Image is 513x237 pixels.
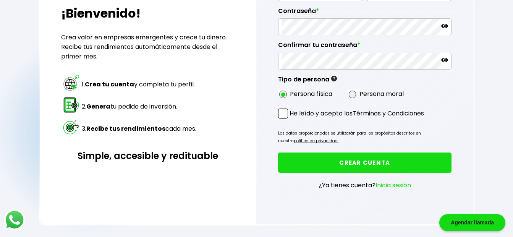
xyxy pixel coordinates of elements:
[81,96,197,117] td: 2. tu pedido de inversión.
[61,149,234,162] h3: Simple, accesible y redituable
[278,130,451,145] p: Los datos proporcionados se utilizarán para los propósitos descritos en nuestra
[319,180,411,190] p: ¿Ya tienes cuenta?
[86,102,110,111] strong: Genera
[62,74,80,92] img: paso 1
[61,4,234,23] h2: ¡Bienvenido!
[86,124,165,133] strong: Recibe tus rendimientos
[359,89,404,99] label: Persona moral
[290,109,424,118] p: He leído y acepto los
[353,109,424,118] a: Términos y Condiciones
[290,89,332,99] label: Persona física
[62,96,80,114] img: paso 2
[85,80,134,89] strong: Crea tu cuenta
[81,118,197,139] td: 3. cada mes.
[294,138,338,144] a: política de privacidad.
[331,76,337,81] img: gfR76cHglkPwleuBLjWdxeZVvX9Wp6JBDmjRYY8JYDQn16A2ICN00zLTgIroGa6qie5tIuWH7V3AapTKqzv+oMZsGfMUqL5JM...
[61,32,234,61] p: Crea valor en empresas emergentes y crece tu dinero. Recibe tus rendimientos automáticamente desd...
[81,73,197,95] td: 1. y completa tu perfil.
[278,76,337,87] label: Tipo de persona
[278,41,451,53] label: Confirmar tu contraseña
[4,209,25,231] img: logos_whatsapp-icon.242b2217.svg
[439,214,505,231] div: Agendar llamada
[62,118,80,136] img: paso 3
[278,153,451,173] button: CREAR CUENTA
[278,7,451,19] label: Contraseña
[375,181,411,190] a: Inicia sesión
